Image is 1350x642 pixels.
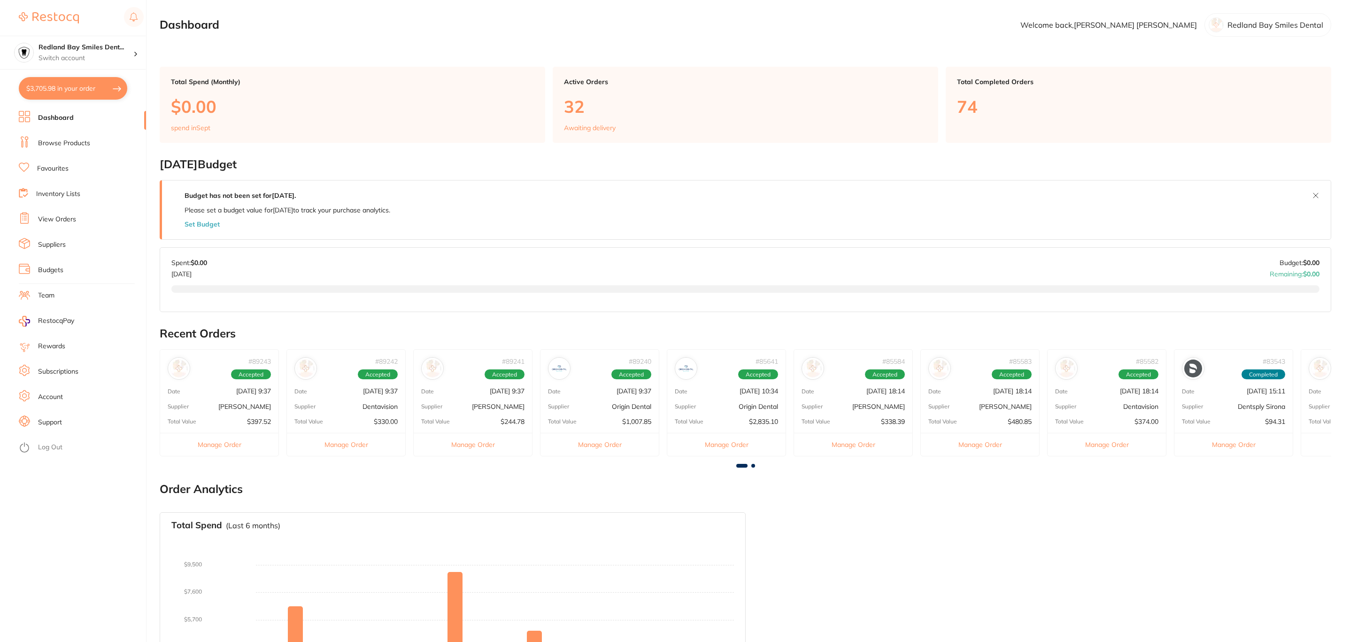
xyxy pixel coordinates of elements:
button: Manage Order [1174,433,1293,456]
p: Date [802,388,814,395]
p: $374.00 [1134,418,1158,425]
span: Accepted [358,369,398,380]
a: Total Spend (Monthly)$0.00spend inSept [160,67,545,143]
p: Supplier [168,403,189,410]
p: $94.31 [1265,418,1285,425]
img: Redland Bay Smiles Dental [15,43,33,62]
p: $244.78 [501,418,525,425]
p: spend in Sept [171,124,210,132]
button: Manage Order [540,433,659,456]
p: [DATE] 18:14 [866,387,905,395]
p: Supplier [802,403,823,410]
p: [PERSON_NAME] [979,403,1032,410]
a: View Orders [38,215,76,224]
p: Date [1309,388,1321,395]
strong: $0.00 [1303,258,1319,267]
p: Total Value [1309,418,1337,425]
p: Supplier [294,403,316,410]
p: Total Completed Orders [957,78,1320,86]
a: Browse Products [38,139,90,148]
p: Spent: [171,259,207,266]
p: $0.00 [171,97,534,116]
p: [DATE] 10:34 [740,387,778,395]
button: $3,705.98 in your order [19,77,127,100]
p: Total Value [294,418,323,425]
p: Supplier [421,403,442,410]
p: Date [1182,388,1195,395]
p: [DATE] 9:37 [236,387,271,395]
img: RestocqPay [19,316,30,327]
a: Log Out [38,443,62,452]
span: Completed [1242,369,1285,380]
p: $330.00 [374,418,398,425]
button: Log Out [19,440,143,455]
p: # 89243 [248,358,271,365]
p: Origin Dental [612,403,651,410]
span: Accepted [485,369,525,380]
p: Supplier [928,403,949,410]
p: Date [168,388,180,395]
p: [PERSON_NAME] [472,403,525,410]
p: Total Value [1182,418,1211,425]
img: Origin Dental [677,360,695,377]
a: Team [38,291,54,300]
p: Total Value [675,418,703,425]
h2: Dashboard [160,18,219,31]
p: Please set a budget value for [DATE] to track your purchase analytics. [185,206,390,214]
p: Remaining: [1270,266,1319,278]
p: Redland Bay Smiles Dental [1227,21,1323,29]
a: Restocq Logo [19,7,79,29]
p: $480.85 [1008,418,1032,425]
a: Total Completed Orders74 [946,67,1331,143]
p: # 89242 [375,358,398,365]
p: [DATE] 18:14 [1120,387,1158,395]
p: [DATE] [171,266,207,278]
p: # 85584 [882,358,905,365]
p: # 89240 [629,358,651,365]
p: Active Orders [564,78,927,86]
p: Welcome back, [PERSON_NAME] [PERSON_NAME] [1020,21,1197,29]
p: Total Value [802,418,830,425]
h2: Recent Orders [160,327,1331,340]
p: Dentavision [1123,403,1158,410]
p: Supplier [675,403,696,410]
p: (Last 6 months) [226,521,280,530]
button: Manage Order [794,433,912,456]
p: Dentavision [363,403,398,410]
p: Date [1055,388,1068,395]
p: Date [421,388,434,395]
img: Dentavision [1057,360,1075,377]
p: $2,835.10 [749,418,778,425]
strong: $0.00 [191,258,207,267]
p: # 85583 [1009,358,1032,365]
p: Date [294,388,307,395]
a: Suppliers [38,240,66,250]
button: Manage Order [667,433,786,456]
img: Dentsply Sirona [1184,360,1202,377]
h4: Redland Bay Smiles Dental [39,43,133,52]
button: Manage Order [1048,433,1166,456]
p: [DATE] 18:14 [993,387,1032,395]
p: [PERSON_NAME] [218,403,271,410]
p: Supplier [1309,403,1330,410]
p: [DATE] 9:37 [617,387,651,395]
img: Henry Schein Halas [170,360,188,377]
a: Account [38,392,63,402]
span: Accepted [231,369,271,380]
p: [DATE] 15:11 [1247,387,1285,395]
h2: [DATE] Budget [160,158,1331,171]
p: Total Value [548,418,577,425]
p: Dentsply Sirona [1238,403,1285,410]
p: $397.52 [247,418,271,425]
a: Favourites [37,164,69,173]
h3: Total Spend [171,520,222,531]
img: Adam Dental [424,360,441,377]
p: $338.39 [881,418,905,425]
p: 74 [957,97,1320,116]
p: [DATE] 9:37 [490,387,525,395]
span: Accepted [611,369,651,380]
p: Total Value [168,418,196,425]
p: Date [928,388,941,395]
p: Supplier [1182,403,1203,410]
button: Manage Order [921,433,1039,456]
